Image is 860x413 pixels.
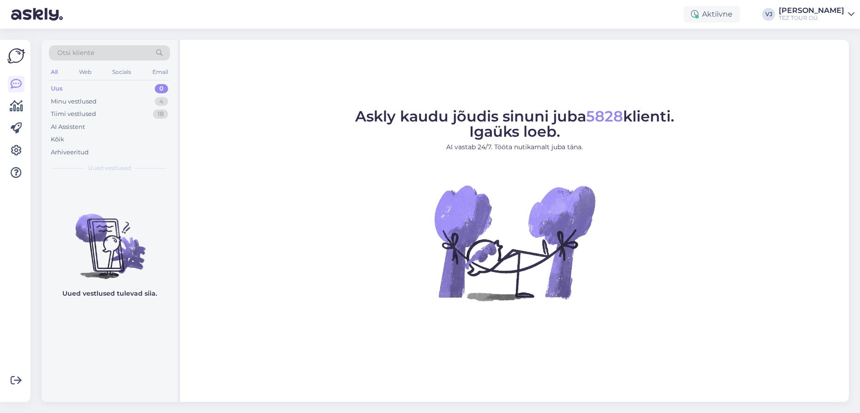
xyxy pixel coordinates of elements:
[62,289,157,298] p: Uued vestlused tulevad siia.
[155,97,168,106] div: 4
[779,14,844,22] div: TEZ TOUR OÜ
[779,7,844,14] div: [PERSON_NAME]
[51,148,89,157] div: Arhiveeritud
[57,48,94,58] span: Otsi kliente
[42,197,177,280] img: No chats
[586,107,623,125] span: 5828
[51,84,63,93] div: Uus
[355,107,674,140] span: Askly kaudu jõudis sinuni juba klienti. Igaüks loeb.
[77,66,93,78] div: Web
[431,159,598,326] img: No Chat active
[151,66,170,78] div: Email
[51,135,64,144] div: Kõik
[155,84,168,93] div: 0
[779,7,854,22] a: [PERSON_NAME]TEZ TOUR OÜ
[110,66,133,78] div: Socials
[88,164,131,172] span: Uued vestlused
[51,109,96,119] div: Tiimi vestlused
[7,47,25,65] img: Askly Logo
[355,142,674,152] p: AI vastab 24/7. Tööta nutikamalt juba täna.
[51,122,85,132] div: AI Assistent
[762,8,775,21] div: VJ
[51,97,97,106] div: Minu vestlused
[153,109,168,119] div: 18
[684,6,740,23] div: Aktiivne
[49,66,60,78] div: All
